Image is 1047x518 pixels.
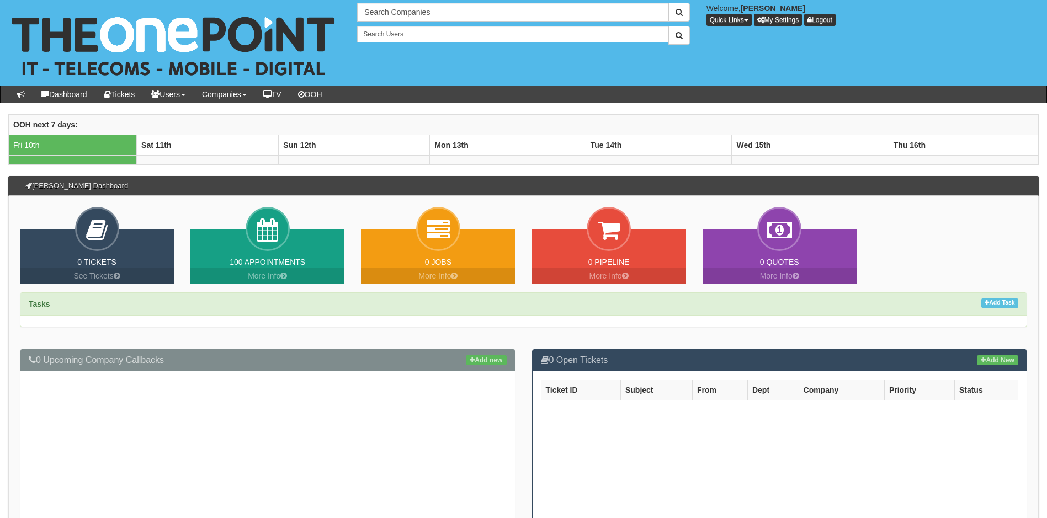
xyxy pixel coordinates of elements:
[279,135,430,155] th: Sun 12th
[290,86,331,103] a: OOH
[255,86,290,103] a: TV
[588,258,630,266] a: 0 Pipeline
[532,268,685,284] a: More Info
[706,14,752,26] button: Quick Links
[425,258,451,266] a: 0 Jobs
[760,258,799,266] a: 0 Quotes
[977,355,1018,365] a: Add New
[981,298,1018,308] a: Add Task
[889,135,1038,155] th: Thu 16th
[137,135,279,155] th: Sat 11th
[804,14,836,26] a: Logout
[541,380,620,400] th: Ticket ID
[747,380,799,400] th: Dept
[9,135,137,155] td: Fri 10th
[357,26,668,42] input: Search Users
[732,135,889,155] th: Wed 15th
[884,380,954,400] th: Priority
[77,258,116,266] a: 0 Tickets
[754,14,802,26] a: My Settings
[190,268,344,284] a: More Info
[20,268,174,284] a: See Tickets
[541,355,1019,365] h3: 0 Open Tickets
[357,3,668,22] input: Search Companies
[230,258,305,266] a: 100 Appointments
[20,177,134,195] h3: [PERSON_NAME] Dashboard
[29,300,50,308] strong: Tasks
[586,135,732,155] th: Tue 14th
[430,135,586,155] th: Mon 13th
[33,86,95,103] a: Dashboard
[9,114,1039,135] th: OOH next 7 days:
[194,86,255,103] a: Companies
[143,86,194,103] a: Users
[698,3,1047,26] div: Welcome,
[361,268,515,284] a: More Info
[703,268,857,284] a: More Info
[29,355,507,365] h3: 0 Upcoming Company Callbacks
[95,86,144,103] a: Tickets
[466,355,506,365] a: Add new
[799,380,884,400] th: Company
[954,380,1018,400] th: Status
[692,380,747,400] th: From
[741,4,805,13] b: [PERSON_NAME]
[620,380,692,400] th: Subject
